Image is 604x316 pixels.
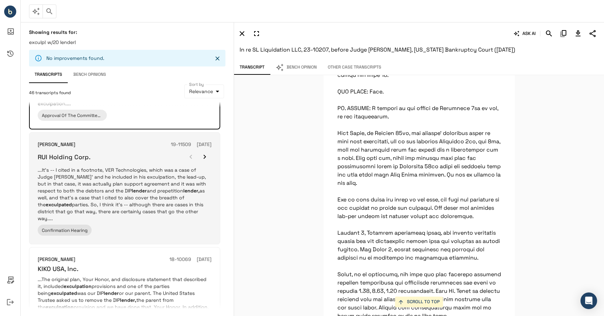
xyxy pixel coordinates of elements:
[270,60,322,75] button: Bench Opinion
[184,84,224,98] div: Relevance
[234,60,270,75] button: Transcript
[189,81,204,87] label: Sort by
[322,60,387,75] button: Other Case Transcripts
[572,28,584,39] button: Download Transcript
[395,297,443,307] button: SCROLL TO TOP
[46,304,74,310] em: exculpation
[183,188,199,194] em: lender,
[104,290,119,296] em: lender
[38,166,212,222] p: ...It's -- I cited in a footnote, VER Technologies, which was a case of Judge [PERSON_NAME]' and ...
[38,153,91,161] h6: RUI Holding Corp.
[169,256,191,263] h6: 18-10069
[42,227,87,233] span: Confirmation Hearing
[42,112,175,118] span: Approval Of The Committee's Combined Disclosure Statement
[38,141,75,148] h6: [PERSON_NAME]
[29,29,225,35] h6: Showing results for:
[558,28,569,39] button: Copy Citation
[543,28,555,39] button: Search
[46,201,72,208] em: exculpated
[46,55,104,62] p: No improvements found.
[38,256,75,263] h6: [PERSON_NAME]
[197,256,212,263] h6: [DATE]
[240,46,515,53] span: In re SL Liquidation LLC, 23-10207, before Judge [PERSON_NAME], [US_STATE] Bankruptcy Court ([DATE])
[68,66,112,83] button: Bench Opinions
[132,188,147,194] em: lender
[29,90,71,97] span: 46 transcripts found
[587,28,598,39] button: Share Transcript
[171,141,191,148] h6: 19-11509
[120,297,136,303] em: lender,
[212,53,223,64] button: Close
[51,290,77,296] em: exculpated
[580,292,597,309] div: Open Intercom Messenger
[512,28,537,39] button: ASK AI
[29,66,68,83] button: Transcripts
[38,265,78,273] h6: KIKO USA, Inc.
[64,283,92,289] em: exculpation
[29,39,225,46] p: exculp! w/20 lender!
[197,141,212,148] h6: [DATE]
